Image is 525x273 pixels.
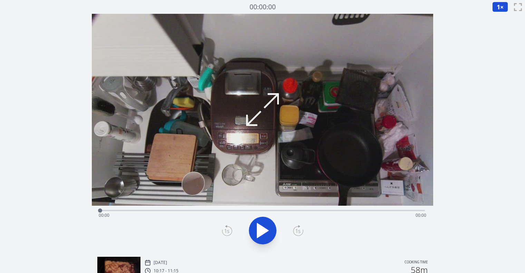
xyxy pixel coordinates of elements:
[492,2,508,12] button: 1×
[405,260,428,266] p: Cooking time
[416,212,426,218] span: 00:00
[497,3,500,11] span: 1
[154,260,167,265] p: [DATE]
[250,2,276,12] a: 00:00:00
